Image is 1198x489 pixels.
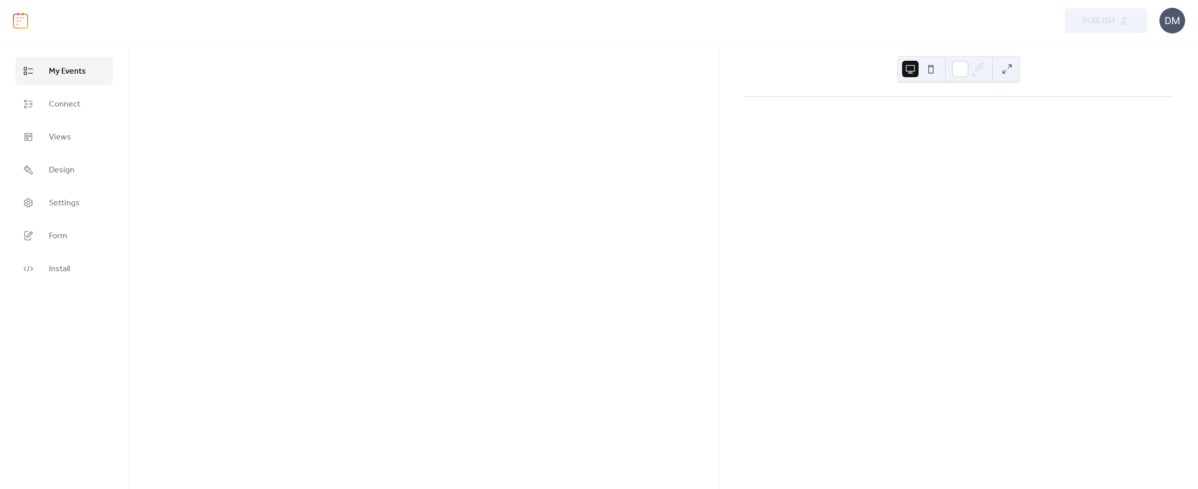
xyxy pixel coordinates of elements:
[49,263,70,275] span: Install
[15,189,113,217] a: Settings
[1159,8,1185,33] div: DM
[49,131,71,144] span: Views
[49,230,67,242] span: Form
[49,164,75,177] span: Design
[49,65,86,78] span: My Events
[13,12,28,29] img: logo
[15,222,113,250] a: Form
[15,57,113,85] a: My Events
[15,255,113,283] a: Install
[15,123,113,151] a: Views
[15,90,113,118] a: Connect
[49,98,80,111] span: Connect
[49,197,80,209] span: Settings
[15,156,113,184] a: Design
